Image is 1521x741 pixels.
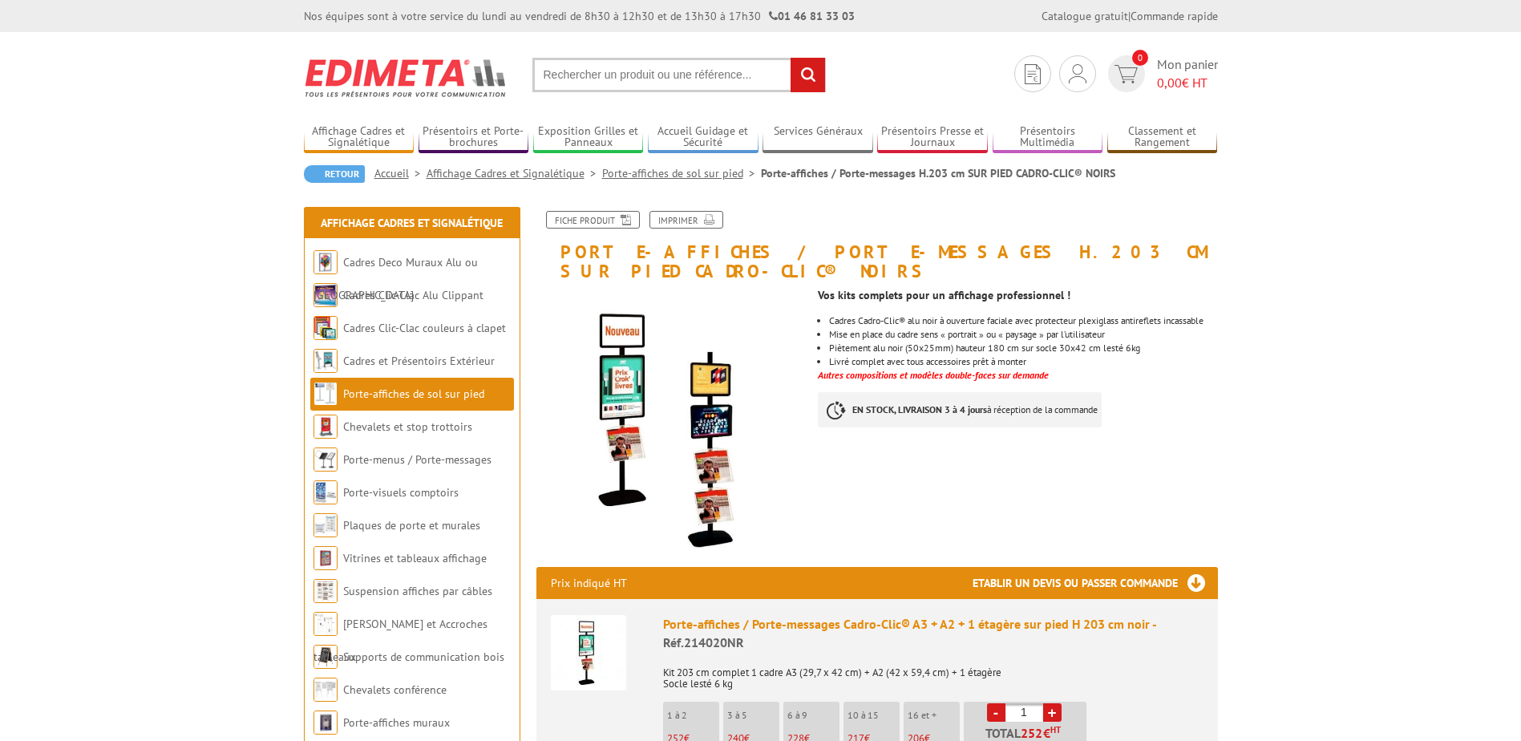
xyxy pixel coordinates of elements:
[649,211,723,229] a: Imprimer
[343,485,459,500] a: Porte-visuels comptoirs
[602,166,761,180] a: Porte-affiches de sol sur pied
[374,166,427,180] a: Accueil
[877,124,988,151] a: Présentoirs Presse et Journaux
[818,369,1049,381] font: Autres compositions et modèles double-faces sur demande
[314,513,338,537] img: Plaques de porte et murales
[908,710,960,721] p: 16 et +
[1157,75,1182,91] span: 0,00
[314,382,338,406] img: Porte-affiches de sol sur pied
[663,615,1203,652] div: Porte-affiches / Porte-messages Cadro-Clic® A3 + A2 + 1 étagère sur pied H 203 cm noir -
[1025,64,1041,84] img: devis rapide
[1131,9,1218,23] a: Commande rapide
[1021,727,1043,739] span: 252
[314,316,338,340] img: Cadres Clic-Clac couleurs à clapet
[343,518,480,532] a: Plaques de porte et murales
[314,250,338,274] img: Cadres Deco Muraux Alu ou Bois
[343,288,483,302] a: Cadres Clic-Clac Alu Clippant
[1114,65,1138,83] img: devis rapide
[1042,9,1128,23] a: Catalogue gratuit
[763,124,873,151] a: Services Généraux
[343,650,504,664] a: Supports de communication bois
[314,546,338,570] img: Vitrines et tableaux affichage
[727,710,779,721] p: 3 à 5
[321,216,503,230] a: Affichage Cadres et Signalétique
[314,617,487,664] a: [PERSON_NAME] et Accroches tableaux
[427,166,602,180] a: Affichage Cadres et Signalétique
[524,211,1230,281] h1: Porte-affiches / Porte-messages H.203 cm SUR PIED CADRO-CLIC® NOIRS
[343,682,447,697] a: Chevalets conférence
[314,447,338,472] img: Porte-menus / Porte-messages
[314,612,338,636] img: Cimaises et Accroches tableaux
[648,124,758,151] a: Accueil Guidage et Sécurité
[343,715,450,730] a: Porte-affiches muraux
[304,48,508,107] img: Edimeta
[1157,74,1218,92] span: € HT
[1069,64,1086,83] img: devis rapide
[787,710,839,721] p: 6 à 9
[343,321,506,335] a: Cadres Clic-Clac couleurs à clapet
[314,480,338,504] img: Porte-visuels comptoirs
[314,711,338,735] img: Porte-affiches muraux
[419,124,529,151] a: Présentoirs et Porte-brochures
[314,255,478,302] a: Cadres Deco Muraux Alu ou [GEOGRAPHIC_DATA]
[1104,55,1218,92] a: devis rapide 0 Mon panier 0,00€ HT
[993,124,1103,151] a: Présentoirs Multimédia
[987,703,1005,722] a: -
[829,357,1217,366] li: Livré complet avec tous accessoires prêt à monter
[546,211,640,229] a: Fiche produit
[314,678,338,702] img: Chevalets conférence
[818,392,1102,427] p: à réception de la commande
[852,403,987,415] strong: EN STOCK, LIVRAISON 3 à 4 jours
[1157,55,1218,92] span: Mon panier
[551,567,627,599] p: Prix indiqué HT
[304,8,855,24] div: Nos équipes sont à votre service du lundi au vendredi de 8h30 à 12h30 et de 13h30 à 17h30
[1132,50,1148,66] span: 0
[314,415,338,439] img: Chevalets et stop trottoirs
[847,710,900,721] p: 10 à 15
[304,165,365,183] a: Retour
[343,551,487,565] a: Vitrines et tableaux affichage
[769,9,855,23] strong: 01 46 81 33 03
[533,124,644,151] a: Exposition Grilles et Panneaux
[829,343,1217,353] li: Piètement alu noir (50x25mm) hauteur 180 cm sur socle 30x42 cm lesté 6kg
[343,452,491,467] a: Porte-menus / Porte-messages
[1050,724,1061,735] sup: HT
[314,349,338,373] img: Cadres et Présentoirs Extérieur
[536,289,807,559] img: kits_complets_pietement_cadres_fixations_cadro_clic_noir_203cm_2.jpg
[663,634,744,650] span: Réf.214020NR
[663,656,1203,690] p: Kit 203 cm complet 1 cadre A3 (29,7 x 42 cm) + A2 (42 x 59,4 cm) + 1 étagère Socle lesté 6 kg
[1043,727,1050,739] span: €
[818,288,1070,302] strong: Vos kits complets pour un affichage professionnel !
[532,58,826,92] input: Rechercher un produit ou une référence...
[791,58,825,92] input: rechercher
[343,584,492,598] a: Suspension affiches par câbles
[343,354,495,368] a: Cadres et Présentoirs Extérieur
[343,387,484,401] a: Porte-affiches de sol sur pied
[1107,124,1218,151] a: Classement et Rangement
[667,710,719,721] p: 1 à 2
[973,567,1218,599] h3: Etablir un devis ou passer commande
[829,330,1217,339] li: Mise en place du cadre sens « portrait » ou « paysage » par l’utilisateur
[314,579,338,603] img: Suspension affiches par câbles
[829,316,1217,326] li: Cadres Cadro-Clic® alu noir à ouverture faciale avec protecteur plexiglass antireflets incassable
[343,419,472,434] a: Chevalets et stop trottoirs
[304,124,415,151] a: Affichage Cadres et Signalétique
[1042,8,1218,24] div: |
[551,615,626,690] img: Porte-affiches / Porte-messages Cadro-Clic® A3 + A2 + 1 étagère sur pied H 203 cm noir
[761,165,1115,181] li: Porte-affiches / Porte-messages H.203 cm SUR PIED CADRO-CLIC® NOIRS
[1043,703,1062,722] a: +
